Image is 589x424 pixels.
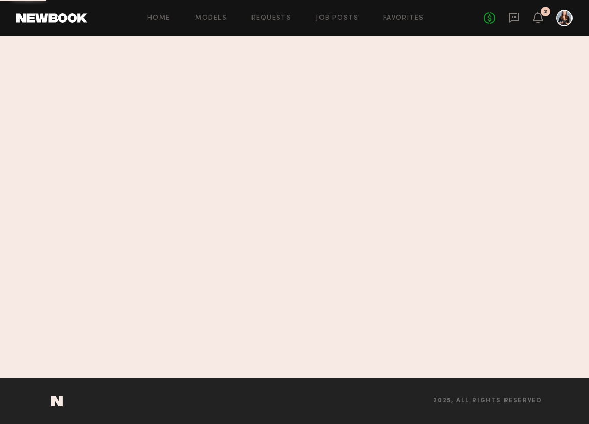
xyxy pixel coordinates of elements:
a: Favorites [383,15,424,22]
div: 2 [544,9,547,15]
span: 2025, all rights reserved [433,398,542,404]
a: Home [147,15,171,22]
a: Requests [251,15,291,22]
a: Models [195,15,227,22]
a: Job Posts [316,15,359,22]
